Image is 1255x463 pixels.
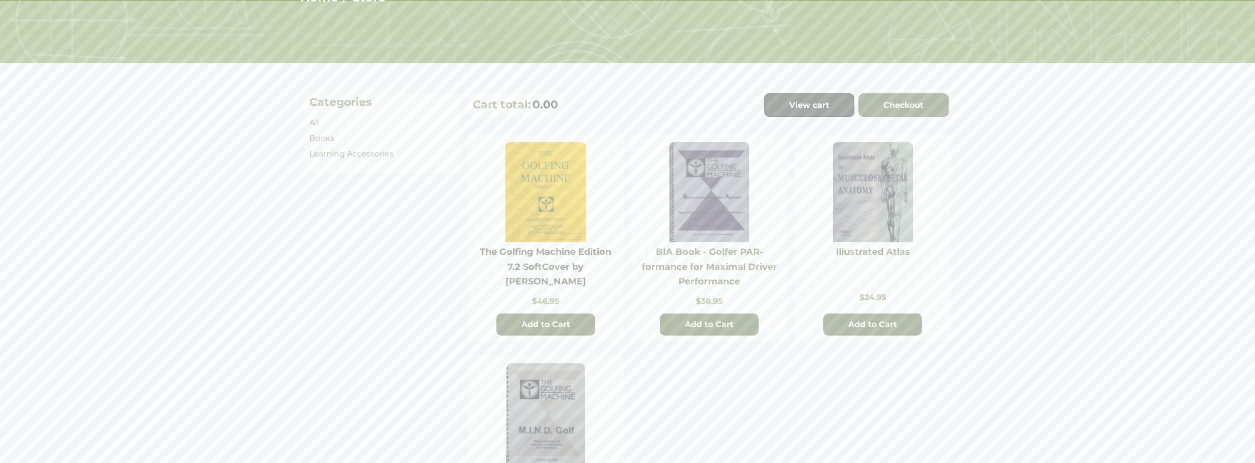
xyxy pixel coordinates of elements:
[309,96,455,109] h4: Categories
[473,296,619,306] p: $46.95
[309,118,319,127] a: All
[636,296,782,306] p: $38.95
[532,98,558,111] span: 0.00
[660,314,759,336] button: Add to Cart
[833,142,913,242] img: Illustrated Atlas
[642,246,777,287] a: BIA Book - Golfer PAR-formance for Maximal Driver Performance
[473,98,531,111] p: Cart total:
[800,292,946,302] p: $24.95
[669,142,749,242] img: BIA Book - Golfer PAR-formance for Maximal Driver Performance
[823,314,922,336] button: Add to Cart
[480,246,611,287] a: The Golfing Machine Edition 7.2 SoftCover by [PERSON_NAME]
[858,93,949,117] a: Checkout
[505,142,586,242] img: The Golfing Machine Edition 7.2 SoftCover by Homer Kelley
[836,246,910,257] a: Illustrated Atlas
[309,149,394,159] a: Learning Accessories
[764,93,854,117] a: View cart
[496,314,595,336] button: Add to Cart
[309,133,334,143] a: Books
